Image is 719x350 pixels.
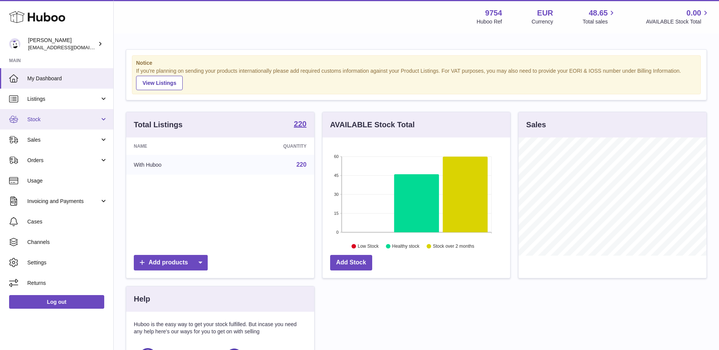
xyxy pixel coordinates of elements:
[27,280,108,287] span: Returns
[27,218,108,225] span: Cases
[27,198,100,205] span: Invoicing and Payments
[477,18,502,25] div: Huboo Ref
[27,177,108,184] span: Usage
[526,120,546,130] h3: Sales
[9,38,20,50] img: internalAdmin-9754@internal.huboo.com
[334,154,338,159] text: 60
[126,137,225,155] th: Name
[27,239,108,246] span: Channels
[126,155,225,175] td: With Huboo
[136,59,697,67] strong: Notice
[27,157,100,164] span: Orders
[225,137,314,155] th: Quantity
[9,295,104,309] a: Log out
[583,8,616,25] a: 48.65 Total sales
[392,244,420,249] text: Healthy stock
[294,120,306,129] a: 220
[537,8,553,18] strong: EUR
[296,161,307,168] a: 220
[27,95,100,103] span: Listings
[433,244,474,249] text: Stock over 2 months
[28,44,111,50] span: [EMAIL_ADDRESS][DOMAIN_NAME]
[27,75,108,82] span: My Dashboard
[589,8,608,18] span: 48.65
[134,255,208,270] a: Add products
[532,18,553,25] div: Currency
[134,321,307,335] p: Huboo is the easy way to get your stock fulfilled. But incase you need any help here's our ways f...
[27,136,100,144] span: Sales
[686,8,701,18] span: 0.00
[330,255,372,270] a: Add Stock
[646,18,710,25] span: AVAILABLE Stock Total
[583,18,616,25] span: Total sales
[334,173,338,178] text: 45
[134,120,183,130] h3: Total Listings
[294,120,306,128] strong: 220
[27,116,100,123] span: Stock
[330,120,415,130] h3: AVAILABLE Stock Total
[646,8,710,25] a: 0.00 AVAILABLE Stock Total
[134,294,150,304] h3: Help
[336,230,338,234] text: 0
[136,67,697,90] div: If you're planning on sending your products internationally please add required customs informati...
[485,8,502,18] strong: 9754
[334,192,338,197] text: 30
[136,76,183,90] a: View Listings
[27,259,108,266] span: Settings
[334,211,338,216] text: 15
[358,244,379,249] text: Low Stock
[28,37,96,51] div: [PERSON_NAME]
